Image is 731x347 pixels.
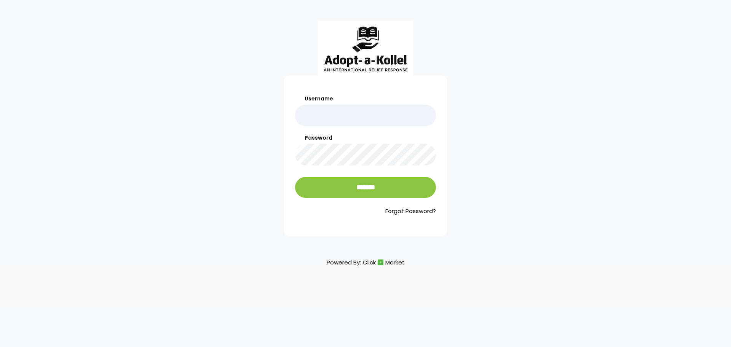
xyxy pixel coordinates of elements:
label: Username [295,95,436,103]
p: Powered By: [327,257,405,267]
img: cm_icon.png [378,259,383,265]
a: ClickMarket [363,257,405,267]
label: Password [295,134,436,142]
a: Forgot Password? [295,207,436,216]
img: aak_logo_sm.jpeg [318,21,413,76]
